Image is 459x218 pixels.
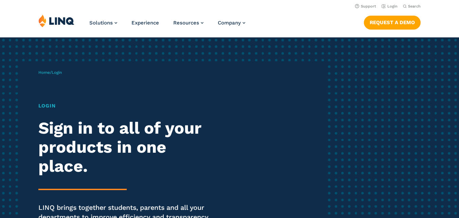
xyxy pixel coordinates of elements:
a: Experience [131,20,159,26]
a: Request a Demo [364,16,421,29]
nav: Button Navigation [364,14,421,29]
nav: Primary Navigation [89,14,245,37]
a: Solutions [89,20,117,26]
span: / [38,70,62,75]
a: Home [38,70,50,75]
a: Login [382,4,398,9]
span: Login [52,70,62,75]
span: Solutions [89,20,113,26]
h2: Sign in to all of your products in one place. [38,119,215,176]
a: Resources [173,20,204,26]
h1: Login [38,102,215,110]
span: Company [218,20,241,26]
img: LINQ | K‑12 Software [38,14,74,27]
span: Search [408,4,421,9]
a: Company [218,20,245,26]
span: Resources [173,20,199,26]
a: Support [355,4,376,9]
button: Open Search Bar [403,4,421,9]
